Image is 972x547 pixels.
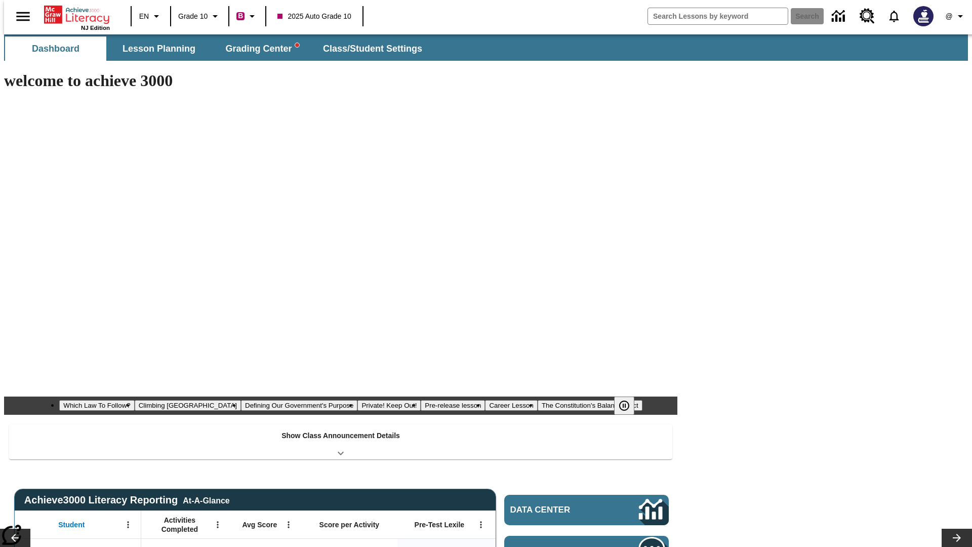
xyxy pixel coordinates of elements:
[44,5,110,25] a: Home
[942,529,972,547] button: Lesson carousel, Next
[8,2,38,31] button: Open side menu
[135,400,241,411] button: Slide 2 Climbing Mount Tai
[421,400,485,411] button: Slide 5 Pre-release lesson
[59,400,134,411] button: Slide 1 Which Law To Follow?
[826,3,854,30] a: Data Center
[538,400,642,411] button: Slide 7 The Constitution's Balancing Act
[854,3,881,30] a: Resource Center, Will open in new tab
[281,517,296,532] button: Open Menu
[913,6,934,26] img: Avatar
[108,36,210,61] button: Lesson Planning
[183,494,229,505] div: At-A-Glance
[81,25,110,31] span: NJ Edition
[44,4,110,31] div: Home
[277,11,351,22] span: 2025 Auto Grade 10
[4,34,968,61] div: SubNavbar
[881,3,907,29] a: Notifications
[614,397,634,415] button: Pause
[9,424,672,459] div: Show Class Announcement Details
[323,43,422,55] span: Class/Student Settings
[58,520,85,529] span: Student
[4,36,431,61] div: SubNavbar
[907,3,940,29] button: Select a new avatar
[4,71,677,90] h1: welcome to achieve 3000
[614,397,644,415] div: Pause
[648,8,788,24] input: search field
[319,520,380,529] span: Score per Activity
[242,520,277,529] span: Avg Score
[295,43,299,47] svg: writing assistant alert
[510,505,605,515] span: Data Center
[225,43,299,55] span: Grading Center
[232,7,262,25] button: Boost Class color is violet red. Change class color
[135,7,167,25] button: Language: EN, Select a language
[212,36,313,61] button: Grading Center
[357,400,421,411] button: Slide 4 Private! Keep Out!
[146,516,213,534] span: Activities Completed
[415,520,465,529] span: Pre-Test Lexile
[940,7,972,25] button: Profile/Settings
[945,11,952,22] span: @
[178,11,208,22] span: Grade 10
[123,43,195,55] span: Lesson Planning
[315,36,430,61] button: Class/Student Settings
[139,11,149,22] span: EN
[281,431,400,441] p: Show Class Announcement Details
[485,400,537,411] button: Slide 6 Career Lesson
[473,517,489,532] button: Open Menu
[5,36,106,61] button: Dashboard
[174,7,225,25] button: Grade: Grade 10, Select a grade
[120,517,136,532] button: Open Menu
[238,10,243,22] span: B
[32,43,79,55] span: Dashboard
[210,517,225,532] button: Open Menu
[504,495,669,525] a: Data Center
[24,494,230,506] span: Achieve3000 Literacy Reporting
[241,400,357,411] button: Slide 3 Defining Our Government's Purpose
